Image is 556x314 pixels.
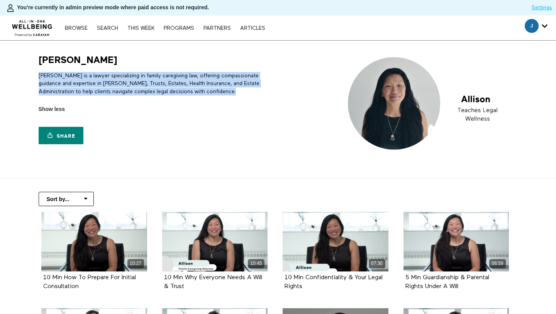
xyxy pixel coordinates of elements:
[39,54,117,66] h1: [PERSON_NAME]
[61,24,269,32] nav: Primary
[9,14,56,38] img: CARAVAN
[6,3,15,13] img: person-bdfc0eaa9744423c596e6e1c01710c89950b1dff7c83b5d61d716cfd8139584f.svg
[519,15,553,40] div: Secondary
[489,259,506,268] div: 06:59
[43,275,136,289] a: 10 Min How To Prepare For Initial Consultation
[403,212,509,271] a: 5 Min Guardianship & Parental Rights Under A Will 06:59
[39,72,275,96] p: [PERSON_NAME] is a lawyer specializing in family caregiving law, offering compassionate guidance ...
[164,275,262,289] a: 10 Min Why Everyone Needs A Will & Trust
[285,275,383,289] a: 10 Min Confidentiality & Your Legal Rights
[127,259,144,268] div: 10:27
[343,54,518,153] img: Allison
[405,275,489,289] a: 5 Min Guardianship & Parental Rights Under A Will
[61,26,92,31] a: Browse
[369,259,385,268] div: 07:30
[41,212,147,271] a: 10 Min How To Prepare For Initial Consultation 10:27
[532,4,552,12] a: Settings
[248,259,264,268] div: 10:45
[124,26,158,31] a: THIS WEEK
[283,212,388,271] a: 10 Min Confidentiality & Your Legal Rights 07:30
[162,212,268,271] a: 10 Min Why Everyone Needs A Will & Trust 10:45
[39,127,83,144] a: Share
[160,26,198,31] a: PROGRAMS
[236,26,269,31] a: ARTICLES
[39,105,65,113] span: Show less
[93,26,122,31] a: Search
[200,26,235,31] a: PARTNERS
